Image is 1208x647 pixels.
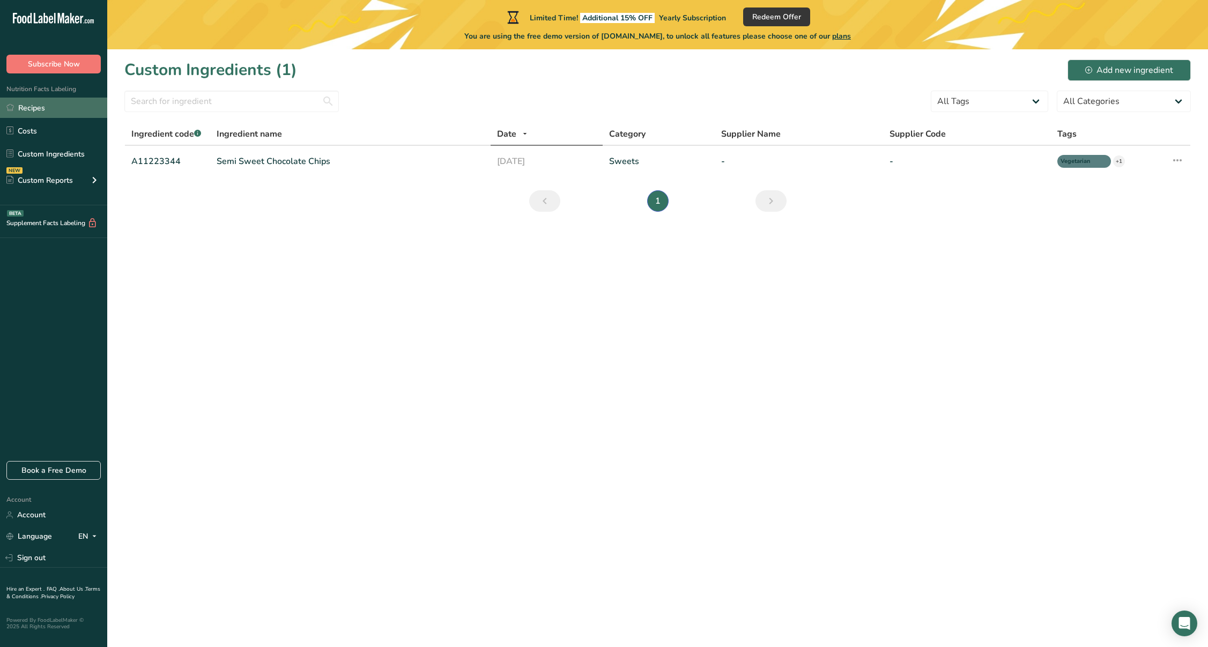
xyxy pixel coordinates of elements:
a: Language [6,527,52,546]
div: Custom Reports [6,175,73,186]
button: Redeem Offer [743,8,810,26]
a: Semi Sweet Chocolate Chips [217,155,484,168]
span: Category [609,128,646,140]
a: Book a Free Demo [6,461,101,480]
input: Search for ingredient [124,91,339,112]
span: Supplier Code [890,128,946,140]
div: EN [78,530,101,543]
span: Ingredient code [131,128,201,140]
div: Powered By FoodLabelMaker © 2025 All Rights Reserved [6,617,101,630]
h1: Custom Ingredients (1) [124,58,297,82]
button: Subscribe Now [6,55,101,73]
div: Add new ingredient [1085,64,1173,77]
div: NEW [6,167,23,174]
span: Additional 15% OFF [580,13,655,23]
span: Vegetarian [1061,157,1098,166]
a: Terms & Conditions . [6,585,100,600]
a: Next [755,190,787,212]
span: Tags [1057,128,1077,140]
a: Hire an Expert . [6,585,45,593]
span: Date [497,128,516,140]
a: - [721,155,877,168]
a: Sweets [609,155,708,168]
span: Ingredient name [217,128,282,140]
span: Yearly Subscription [659,13,726,23]
span: Supplier Name [721,128,781,140]
div: +1 [1113,155,1125,167]
span: You are using the free demo version of [DOMAIN_NAME], to unlock all features please choose one of... [464,31,851,42]
div: Open Intercom Messenger [1172,611,1197,636]
a: - [890,155,1045,168]
a: Previous [529,190,560,212]
a: [DATE] [497,155,596,168]
a: FAQ . [47,585,60,593]
a: A11223344 [131,155,204,168]
span: Subscribe Now [28,58,80,70]
a: Privacy Policy [41,593,75,600]
a: About Us . [60,585,85,593]
div: Limited Time! [505,11,726,24]
div: BETA [7,210,24,217]
span: plans [832,31,851,41]
span: Redeem Offer [752,11,801,23]
button: Add new ingredient [1068,60,1191,81]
